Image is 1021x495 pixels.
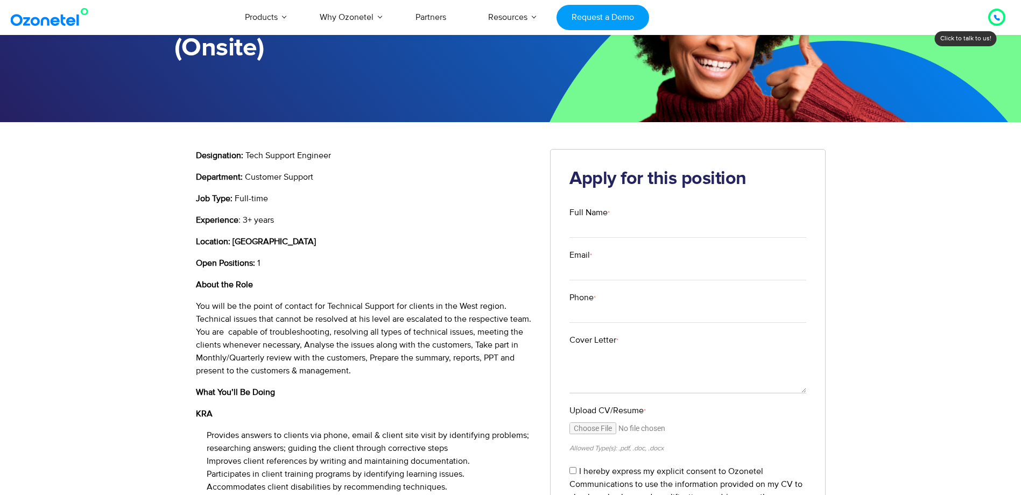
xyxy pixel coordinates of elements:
[235,193,268,204] span: Full-time
[196,279,253,290] b: About the Role
[569,444,664,452] small: Allowed Type(s): .pdf, .doc, .docx
[207,482,447,492] span: Accommodates client disabilities by recommending techniques.
[196,258,255,268] b: Open Positions:
[196,215,238,225] b: Experience
[569,206,806,219] label: Full Name
[569,168,806,190] h2: Apply for this position
[569,249,806,261] label: Email
[196,193,230,204] b: Job Type
[557,5,649,30] a: Request a Demo
[569,291,806,304] label: Phone
[196,150,243,161] b: Designation:
[238,215,241,225] span: :
[207,430,529,454] span: Provides answers to clients via phone, email & client site visit by identifying problems; researc...
[207,469,464,479] span: Participates in client training programs by identifying learning issues.
[196,236,316,247] b: Location: [GEOGRAPHIC_DATA]
[196,387,275,398] b: What You’ll Be Doing
[257,258,260,268] span: 1
[569,404,806,417] label: Upload CV/Resume
[196,172,243,182] b: Department:
[243,215,274,225] span: 3+ years
[245,150,331,161] span: Tech Support Engineer
[207,456,470,466] span: Improves client references by writing and maintaining documentation.
[196,408,213,419] b: KRA
[230,193,233,204] b: :
[569,334,806,346] label: Cover Letter
[196,301,531,376] span: You will be the point of contact for Technical Support for clients in the West region. Technical ...
[245,172,313,182] span: Customer Support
